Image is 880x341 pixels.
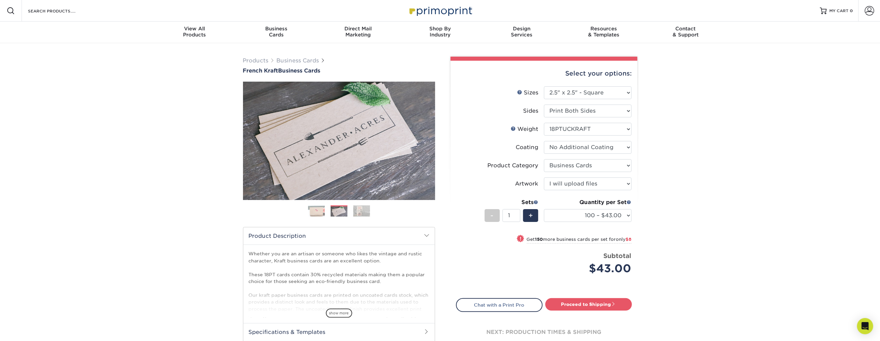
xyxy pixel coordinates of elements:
div: Cards [235,26,317,38]
span: Design [481,26,563,32]
span: - [491,210,494,221]
span: Business [235,26,317,32]
span: only [616,237,632,242]
a: Contact& Support [645,22,727,43]
span: $8 [626,237,632,242]
input: SEARCH PRODUCTS..... [27,7,93,15]
div: Open Intercom Messenger [857,318,873,334]
a: Proceed to Shipping [545,298,632,310]
img: Business Cards 03 [353,205,370,217]
a: Direct MailMarketing [317,22,399,43]
span: French Kraft [243,67,278,74]
div: Quantity per Set [544,198,632,206]
small: Get more business cards per set for [527,237,632,244]
div: Artwork [515,180,539,188]
a: Business Cards [277,57,319,64]
div: Marketing [317,26,399,38]
div: Industry [399,26,481,38]
div: & Support [645,26,727,38]
span: 0 [850,8,853,13]
div: Sizes [517,89,539,97]
span: + [528,210,533,221]
span: Contact [645,26,727,32]
a: DesignServices [481,22,563,43]
div: Weight [511,125,539,133]
span: Shop By [399,26,481,32]
div: Products [154,26,236,38]
div: Sets [485,198,539,206]
img: Primoprint [406,3,474,18]
div: Coating [516,143,539,151]
h2: Product Description [243,227,435,245]
img: French Kraft 02 [243,75,435,207]
a: BusinessCards [235,22,317,43]
div: $43.00 [549,260,632,277]
a: Shop ByIndustry [399,22,481,43]
a: View AllProducts [154,22,236,43]
div: Services [481,26,563,38]
span: Direct Mail [317,26,399,32]
a: French KraftBusiness Cards [243,67,435,74]
span: View All [154,26,236,32]
span: MY CART [829,8,849,14]
a: Resources& Templates [563,22,645,43]
div: & Templates [563,26,645,38]
a: Products [243,57,269,64]
img: Business Cards 02 [331,206,347,218]
span: show more [326,309,352,318]
h2: Specifications & Templates [243,323,435,341]
a: Chat with a Print Pro [456,298,543,312]
strong: Subtotal [604,252,632,259]
div: Sides [523,107,539,115]
strong: 150 [535,237,543,242]
img: Business Cards 01 [308,203,325,220]
span: ! [520,235,521,243]
div: Product Category [488,162,539,170]
span: Resources [563,26,645,32]
h1: Business Cards [243,67,435,74]
div: Select your options: [456,61,632,86]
